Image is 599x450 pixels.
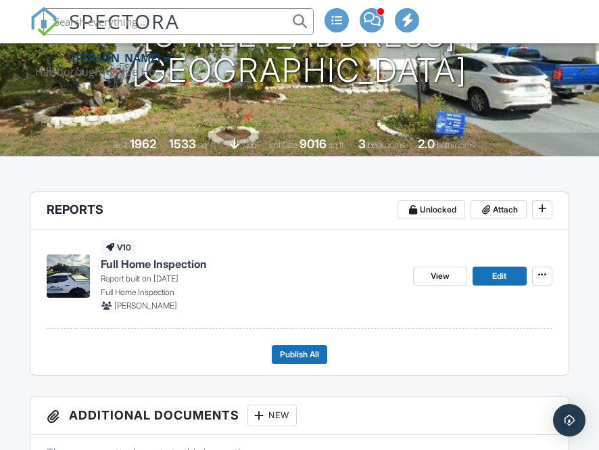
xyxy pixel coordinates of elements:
span: bathrooms [437,140,475,150]
div: Open Intercom Messenger [553,404,585,436]
div: [PERSON_NAME] [72,51,160,65]
div: 1533 [169,137,196,151]
input: Search everything... [43,8,314,35]
span: Lot Size [269,140,297,150]
span: sq. ft. [198,140,217,150]
h3: Additional Documents [30,397,568,435]
div: New [247,405,297,426]
span: bedrooms [368,140,405,150]
span: slab [241,140,256,150]
h1: [STREET_ADDRESS] [GEOGRAPHIC_DATA] [132,18,467,89]
div: 3 [358,137,366,151]
span: sq.ft. [329,140,345,150]
span: Built [113,140,128,150]
div: 2.0 [418,137,435,151]
div: 9016 [299,137,327,151]
div: 1962 [130,137,156,151]
div: Hillsborough - Hope Home Inspections [35,65,170,78]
